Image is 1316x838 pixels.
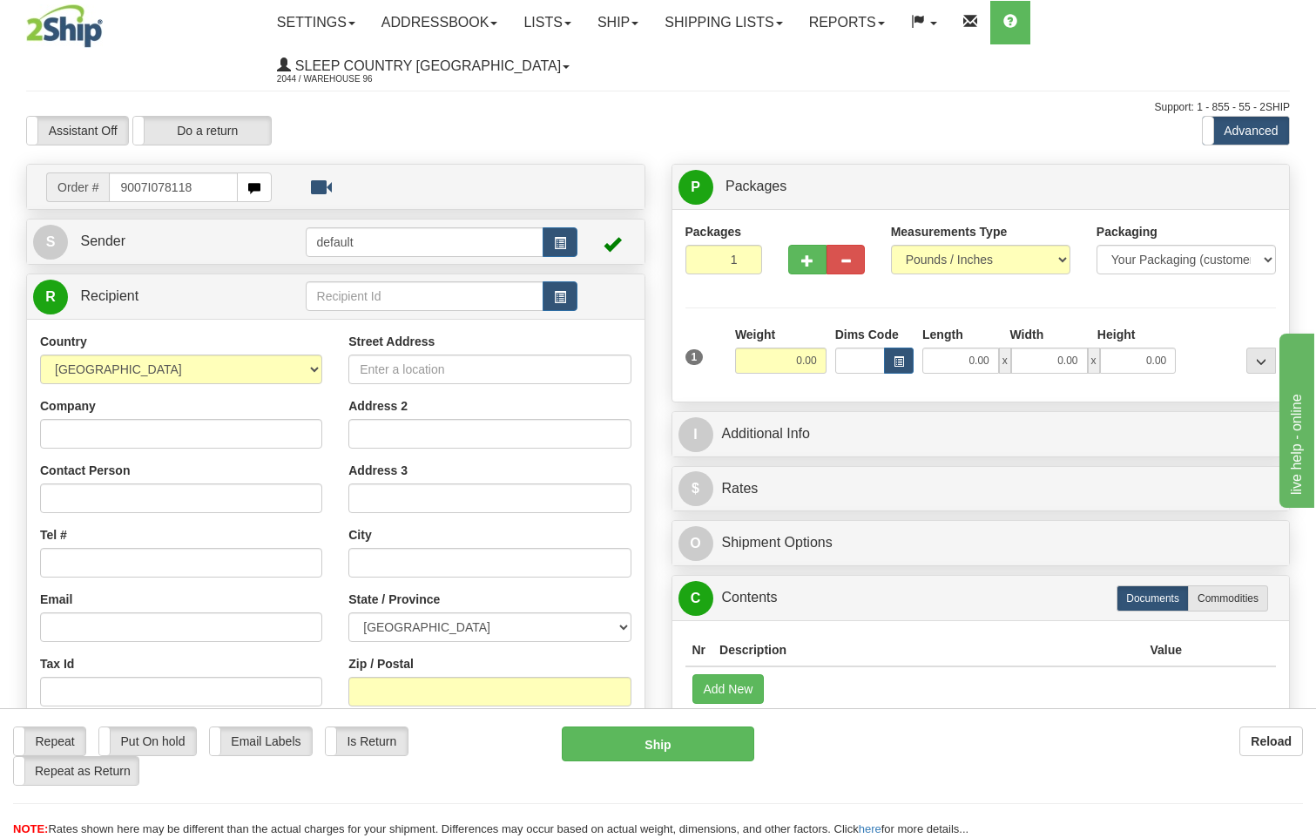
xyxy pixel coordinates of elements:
[40,333,87,350] label: Country
[40,591,72,608] label: Email
[33,279,275,314] a: R Recipient
[1276,330,1314,508] iframe: chat widget
[678,580,1284,616] a: CContents
[99,727,196,755] label: Put On hold
[922,326,963,343] label: Length
[33,280,68,314] span: R
[712,634,1143,666] th: Description
[685,634,713,666] th: Nr
[348,333,435,350] label: Street Address
[1088,348,1100,374] span: x
[33,224,306,260] a: S Sender
[835,326,899,343] label: Dims Code
[735,326,775,343] label: Weight
[264,44,583,88] a: Sleep Country [GEOGRAPHIC_DATA] 2044 / Warehouse 96
[678,581,713,616] span: C
[891,223,1008,240] label: Measurements Type
[678,471,713,506] span: $
[510,1,584,44] a: Lists
[210,727,312,755] label: Email Labels
[26,4,103,48] img: logo2044.jpg
[1203,117,1289,145] label: Advanced
[678,525,1284,561] a: OShipment Options
[796,1,898,44] a: Reports
[368,1,511,44] a: Addressbook
[678,416,1284,452] a: IAdditional Info
[264,1,368,44] a: Settings
[1097,326,1136,343] label: Height
[1246,348,1276,374] div: ...
[27,117,128,145] label: Assistant Off
[1097,223,1157,240] label: Packaging
[678,526,713,561] span: O
[40,397,96,415] label: Company
[348,462,408,479] label: Address 3
[348,526,371,544] label: City
[859,822,881,835] a: here
[678,471,1284,507] a: $Rates
[14,727,85,755] label: Repeat
[685,223,742,240] label: Packages
[1239,726,1303,756] button: Reload
[678,417,713,452] span: I
[348,591,440,608] label: State / Province
[40,655,74,672] label: Tax Id
[26,100,1290,115] div: Support: 1 - 855 - 55 - 2SHIP
[1117,585,1189,612] label: Documents
[1188,585,1268,612] label: Commodities
[306,281,544,311] input: Recipient Id
[33,225,68,260] span: S
[1251,734,1292,748] b: Reload
[46,172,109,202] span: Order #
[562,726,755,761] button: Ship
[1143,634,1189,666] th: Value
[13,822,48,835] span: NOTE:
[40,462,130,479] label: Contact Person
[14,757,138,785] label: Repeat as Return
[348,355,631,384] input: Enter a location
[40,526,67,544] label: Tel #
[651,1,795,44] a: Shipping lists
[326,727,408,755] label: Is Return
[277,71,408,88] span: 2044 / Warehouse 96
[348,397,408,415] label: Address 2
[133,117,271,145] label: Do a return
[80,233,125,248] span: Sender
[306,227,544,257] input: Sender Id
[678,169,1284,205] a: P Packages
[1009,326,1043,343] label: Width
[348,655,414,672] label: Zip / Postal
[725,179,786,193] span: Packages
[13,10,161,31] div: live help - online
[584,1,651,44] a: Ship
[291,58,561,73] span: Sleep Country [GEOGRAPHIC_DATA]
[685,349,704,365] span: 1
[678,170,713,205] span: P
[692,674,765,704] button: Add New
[80,288,138,303] span: Recipient
[999,348,1011,374] span: x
